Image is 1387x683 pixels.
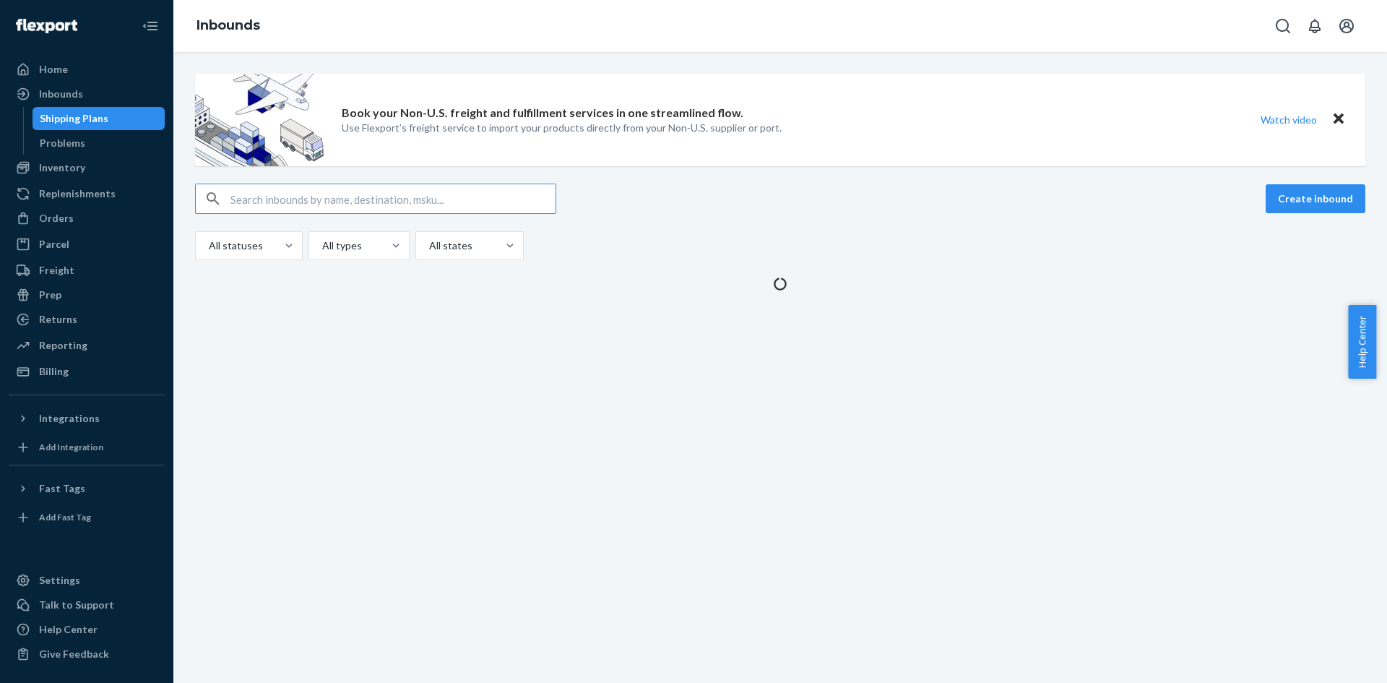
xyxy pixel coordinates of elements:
[9,259,165,282] a: Freight
[1269,12,1297,40] button: Open Search Box
[342,105,743,121] p: Book your Non-U.S. freight and fulfillment services in one streamlined flow.
[1348,305,1376,379] button: Help Center
[9,156,165,179] a: Inventory
[136,12,165,40] button: Close Navigation
[33,132,165,155] a: Problems
[39,622,98,637] div: Help Center
[230,184,556,213] input: Search inbounds by name, destination, msku...
[342,121,782,135] p: Use Flexport’s freight service to import your products directly from your Non-U.S. supplier or port.
[40,111,108,126] div: Shipping Plans
[39,263,74,278] div: Freight
[39,312,77,327] div: Returns
[39,511,91,523] div: Add Fast Tag
[39,573,80,588] div: Settings
[39,481,85,496] div: Fast Tags
[1266,184,1365,213] button: Create inbound
[39,160,85,175] div: Inventory
[9,58,165,81] a: Home
[9,207,165,230] a: Orders
[9,283,165,306] a: Prep
[39,237,69,252] div: Parcel
[185,5,272,47] ol: breadcrumbs
[207,239,209,253] input: All statuses
[9,360,165,383] a: Billing
[16,19,77,33] img: Flexport logo
[9,436,165,459] a: Add Integration
[428,239,429,253] input: All states
[9,643,165,666] button: Give Feedback
[9,569,165,592] a: Settings
[9,233,165,256] a: Parcel
[33,107,165,130] a: Shipping Plans
[39,441,103,453] div: Add Integration
[9,506,165,529] a: Add Fast Tag
[39,288,61,302] div: Prep
[40,136,85,150] div: Problems
[9,334,165,357] a: Reporting
[9,308,165,331] a: Returns
[9,593,165,617] a: Talk to Support
[39,186,116,201] div: Replenishments
[9,82,165,106] a: Inbounds
[39,364,69,379] div: Billing
[39,62,68,77] div: Home
[1251,109,1326,130] button: Watch video
[9,618,165,641] a: Help Center
[321,239,322,253] input: All types
[1332,12,1361,40] button: Open account menu
[39,87,83,101] div: Inbounds
[9,477,165,500] button: Fast Tags
[1329,109,1348,130] button: Close
[39,211,74,225] div: Orders
[196,17,260,33] a: Inbounds
[9,407,165,430] button: Integrations
[39,338,87,353] div: Reporting
[39,598,114,612] div: Talk to Support
[1300,12,1329,40] button: Open notifications
[39,647,109,661] div: Give Feedback
[9,182,165,205] a: Replenishments
[39,411,100,426] div: Integrations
